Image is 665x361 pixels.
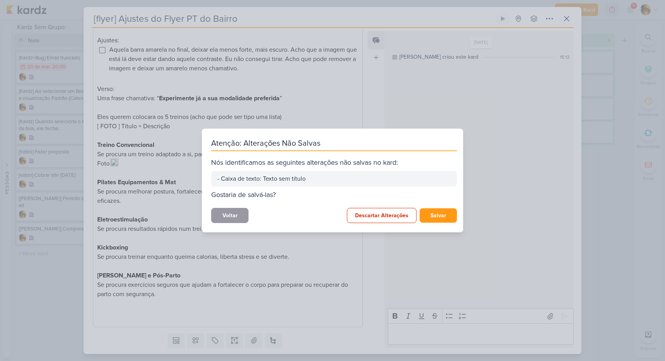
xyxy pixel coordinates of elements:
[217,174,451,183] div: - Caixa de texto: Texto sem título
[211,157,457,168] div: Nós identificamos as seguintes alterações não salvas no kard:
[347,208,416,223] button: Descartar Alterações
[211,208,248,223] button: Voltar
[420,208,457,223] button: Salvar
[211,190,457,200] div: Gostaria de salvá-las?
[211,138,457,151] div: Atenção: Alterações Não Salvas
